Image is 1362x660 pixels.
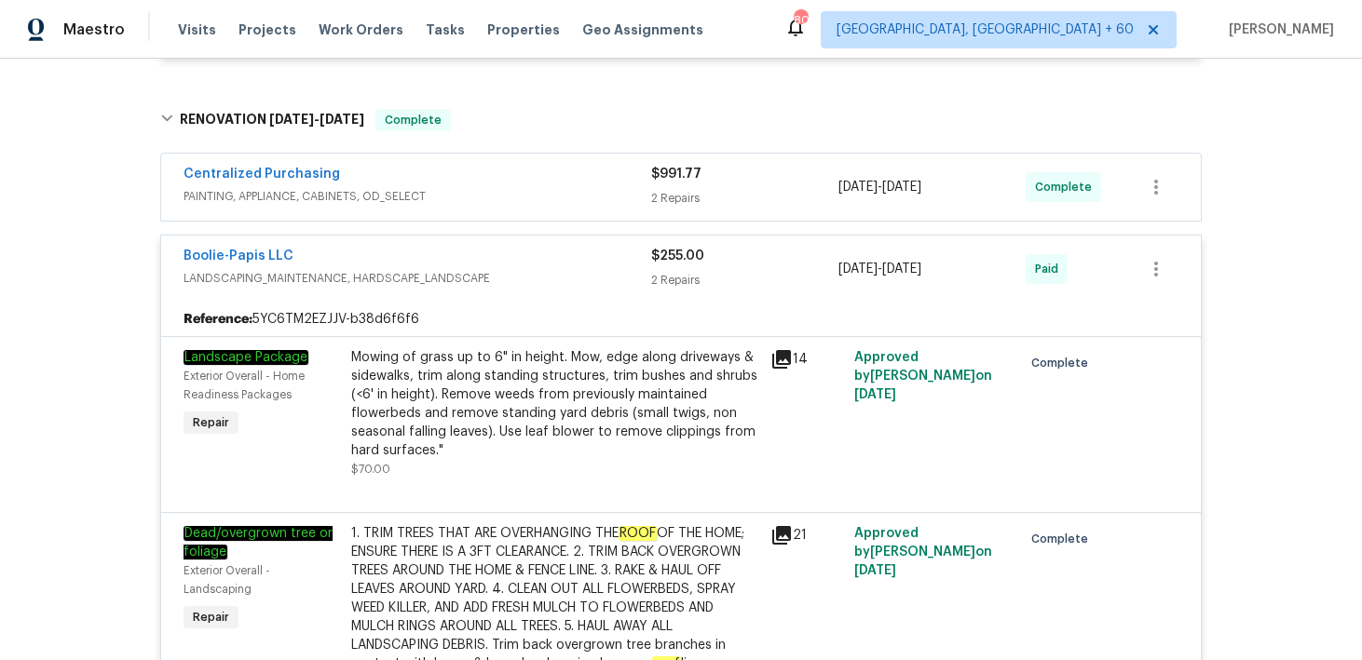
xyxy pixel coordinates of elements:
div: RENOVATION [DATE]-[DATE]Complete [155,90,1207,150]
span: [DATE] [882,181,921,194]
div: 14 [770,348,843,370]
span: [DATE] [269,113,314,126]
span: [DATE] [882,263,921,276]
span: $991.77 [651,168,701,181]
span: Approved by [PERSON_NAME] on [854,351,992,401]
div: 2 Repairs [651,271,838,290]
span: LANDSCAPING_MAINTENANCE, HARDSCAPE_LANDSCAPE [184,269,651,288]
em: ROOF [619,526,657,541]
span: PAINTING, APPLIANCE, CABINETS, OD_SELECT [184,187,651,206]
span: Complete [1031,354,1096,372]
a: Boolie-Papis LLC [184,249,293,263]
span: - [269,113,364,126]
div: 2 Repairs [651,189,838,208]
span: Approved by [PERSON_NAME] on [854,527,992,577]
span: Geo Assignments [582,20,703,39]
span: $255.00 [651,249,704,263]
div: Mowing of grass up to 6" in height. Mow, edge along driveways & sidewalks, trim along standing st... [351,348,759,460]
div: 804 [794,11,807,30]
span: Paid [1035,260,1066,278]
span: - [838,178,921,196]
span: Repair [185,413,237,432]
span: [DATE] [838,263,878,276]
a: Centralized Purchasing [184,168,340,181]
b: Reference: [184,310,252,329]
span: Work Orders [319,20,403,39]
span: [DATE] [854,388,896,401]
span: $70.00 [351,464,390,475]
span: [DATE] [838,181,878,194]
span: [DATE] [320,113,364,126]
div: 21 [770,524,843,546]
span: Complete [377,111,449,129]
span: Visits [178,20,216,39]
em: Landscape Package [184,350,308,365]
span: Complete [1035,178,1099,196]
span: Maestro [63,20,125,39]
em: Dead/overgrown tree or foliage [184,526,333,559]
h6: RENOVATION [180,109,364,131]
span: Complete [1031,530,1096,548]
span: Repair [185,608,237,626]
span: Properties [487,20,560,39]
span: [PERSON_NAME] [1221,20,1334,39]
div: 5YC6TM2EZJJV-b38d6f6f6 [161,303,1201,336]
span: Exterior Overall - Home Readiness Packages [184,370,305,400]
span: - [838,260,921,278]
span: [DATE] [854,564,896,577]
span: [GEOGRAPHIC_DATA], [GEOGRAPHIC_DATA] + 60 [837,20,1134,39]
span: Projects [238,20,296,39]
span: Exterior Overall - Landscaping [184,565,270,595]
span: Tasks [426,23,465,36]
